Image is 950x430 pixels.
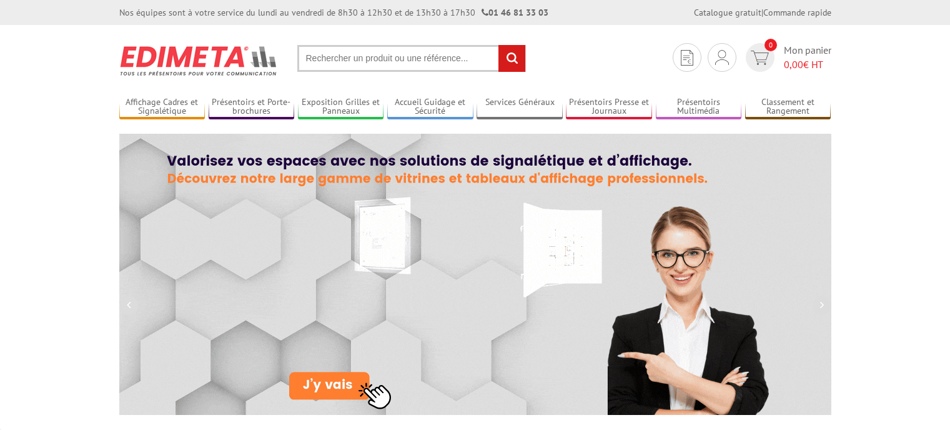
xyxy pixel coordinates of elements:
img: devis rapide [715,50,729,65]
a: Accueil Guidage et Sécurité [387,97,473,117]
a: Présentoirs Presse et Journaux [566,97,652,117]
strong: 01 46 81 33 03 [482,7,548,18]
input: Rechercher un produit ou une référence... [297,45,526,72]
input: rechercher [498,45,525,72]
a: Exposition Grilles et Panneaux [298,97,384,117]
img: devis rapide [681,50,693,66]
span: 0 [764,39,777,51]
a: Services Généraux [477,97,563,117]
div: Nos équipes sont à votre service du lundi au vendredi de 8h30 à 12h30 et de 13h30 à 17h30 [119,6,548,19]
a: Présentoirs Multimédia [656,97,742,117]
span: 0,00 [784,58,803,71]
a: Catalogue gratuit [694,7,761,18]
a: Commande rapide [763,7,831,18]
img: devis rapide [751,51,769,65]
div: | [694,6,831,19]
a: devis rapide 0 Mon panier 0,00€ HT [743,43,831,72]
span: Mon panier [784,43,831,72]
a: Affichage Cadres et Signalétique [119,97,205,117]
a: Présentoirs et Porte-brochures [209,97,295,117]
a: Classement et Rangement [745,97,831,117]
span: € HT [784,57,831,72]
img: Présentoir, panneau, stand - Edimeta - PLV, affichage, mobilier bureau, entreprise [119,37,279,84]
